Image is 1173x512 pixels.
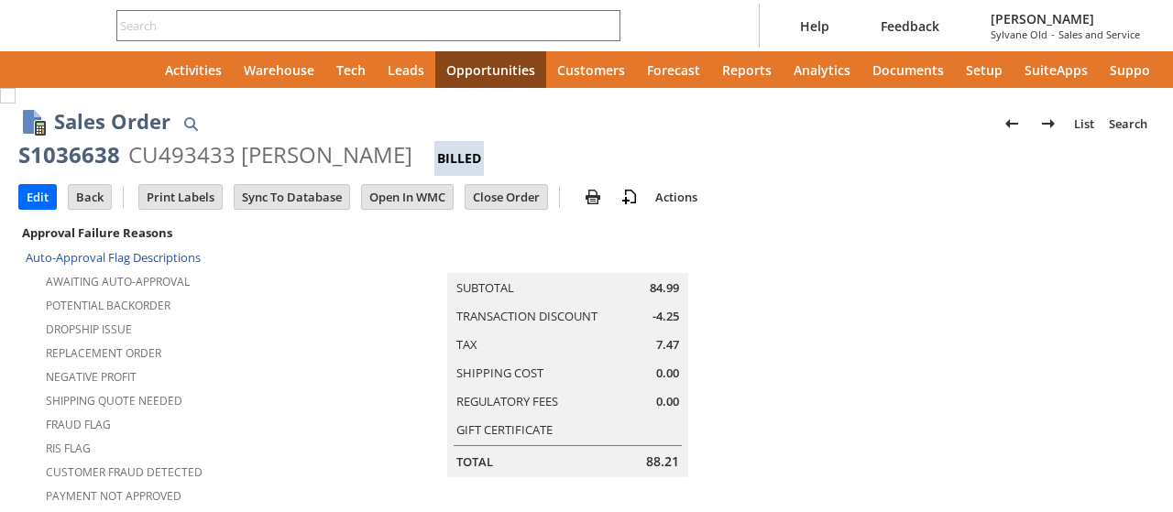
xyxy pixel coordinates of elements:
span: Forecast [647,61,700,79]
a: Shipping Cost [456,365,543,381]
a: Fraud Flag [46,417,111,432]
a: Awaiting Auto-Approval [46,274,190,289]
span: Analytics [794,61,850,79]
a: Replacement Order [46,345,161,361]
a: Support [1099,51,1172,88]
a: Regulatory Fees [456,393,558,409]
span: Opportunities [446,61,535,79]
a: Gift Certificate [456,421,553,438]
img: Previous [1001,113,1023,135]
span: 0.00 [656,393,679,410]
a: Activities [154,51,233,88]
input: Back [69,185,111,209]
a: Opportunities [435,51,546,88]
div: Billed [434,141,484,176]
span: Customers [557,61,625,79]
span: [PERSON_NAME] [991,10,1140,27]
a: Setup [955,51,1014,88]
div: CU493433 [PERSON_NAME] [128,140,412,169]
a: Total [456,453,493,470]
img: Next [1037,113,1059,135]
a: Leads [377,51,435,88]
svg: Shortcuts [77,59,99,81]
a: Forecast [636,51,711,88]
input: Close Order [466,185,547,209]
input: Open In WMC [362,185,453,209]
a: Actions [648,189,705,205]
a: Shipping Quote Needed [46,393,182,409]
a: Reports [711,51,783,88]
a: Auto-Approval Flag Descriptions [26,249,201,266]
svg: Home [121,59,143,81]
div: Approval Failure Reasons [18,221,389,245]
span: Reports [722,61,772,79]
svg: Search [595,15,617,37]
h1: Sales Order [54,106,170,136]
span: Sales and Service [1058,27,1140,41]
div: S1036638 [18,140,120,169]
span: - [1051,27,1055,41]
a: Potential Backorder [46,298,170,313]
a: Negative Profit [46,369,137,385]
a: Analytics [783,51,861,88]
img: Quick Find [180,113,202,135]
a: Subtotal [456,279,514,296]
span: SuiteApps [1025,61,1088,79]
a: Transaction Discount [456,308,597,324]
div: Shortcuts [66,51,110,88]
a: Recent Records [22,51,66,88]
input: Edit [19,185,56,209]
span: 7.47 [656,336,679,354]
span: Tech [336,61,366,79]
a: Warehouse [233,51,325,88]
caption: Summary [447,244,688,273]
input: Search [117,15,595,37]
span: Warehouse [244,61,314,79]
a: Tech [325,51,377,88]
span: 0.00 [656,365,679,382]
a: Search [1102,109,1155,138]
span: 84.99 [650,279,679,297]
img: print.svg [582,186,604,208]
a: SuiteApps [1014,51,1099,88]
input: Print Labels [139,185,222,209]
a: Payment not approved [46,488,181,504]
a: RIS flag [46,441,91,456]
span: Activities [165,61,222,79]
span: Help [800,17,829,35]
span: Setup [966,61,1003,79]
a: Dropship Issue [46,321,132,337]
a: Documents [861,51,955,88]
img: add-record.svg [619,186,641,208]
span: Documents [872,61,944,79]
span: Leads [388,61,424,79]
a: List [1067,109,1102,138]
span: Support [1110,61,1161,79]
span: 88.21 [646,452,679,471]
a: Customers [546,51,636,88]
span: Sylvane Old [991,27,1047,41]
a: Customer Fraud Detected [46,464,203,480]
a: Home [110,51,154,88]
span: -4.25 [652,308,679,325]
span: Feedback [881,17,939,35]
input: Sync To Database [235,185,349,209]
svg: Recent Records [33,59,55,81]
a: Tax [456,336,477,353]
